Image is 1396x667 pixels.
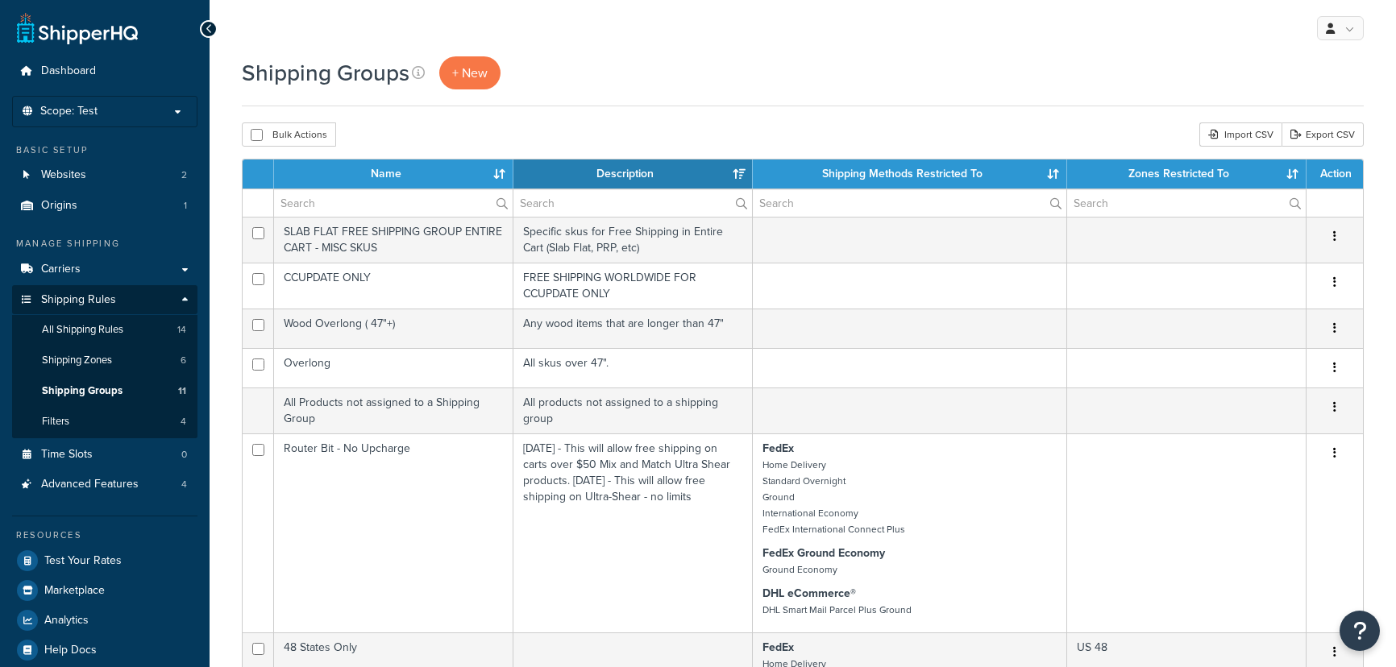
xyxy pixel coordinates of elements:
[753,189,1066,217] input: Search
[184,199,187,213] span: 1
[12,470,197,499] li: Advanced Features
[513,263,753,309] td: FREE SHIPPING WORLDWIDE FOR CCUPDATE ONLY
[41,478,139,491] span: Advanced Features
[12,56,197,86] a: Dashboard
[274,189,513,217] input: Search
[178,384,186,398] span: 11
[513,309,753,348] td: Any wood items that are longer than 47"
[41,448,93,462] span: Time Slots
[44,584,105,598] span: Marketplace
[274,217,513,263] td: SLAB FLAT FREE SHIPPING GROUP ENTIRE CART - MISC SKUS
[181,415,186,429] span: 4
[242,122,336,147] button: Bulk Actions
[12,237,197,251] div: Manage Shipping
[439,56,501,89] a: + New
[41,199,77,213] span: Origins
[513,217,753,263] td: Specific skus for Free Shipping in Entire Cart (Slab Flat, PRP, etc)
[274,387,513,433] td: All Products not assigned to a Shipping Group
[12,376,197,406] li: Shipping Groups
[513,159,753,188] th: Description: activate to sort column ascending
[12,606,197,635] a: Analytics
[242,57,409,89] h1: Shipping Groups
[12,546,197,575] a: Test Your Rates
[41,293,116,307] span: Shipping Rules
[762,603,912,617] small: DHL Smart Mail Parcel Plus Ground
[181,448,187,462] span: 0
[1067,159,1307,188] th: Zones Restricted To: activate to sort column ascending
[41,64,96,78] span: Dashboard
[12,407,197,437] a: Filters 4
[762,458,905,536] small: Home Delivery Standard Overnight Ground International Economy FedEx International Connect Plus
[181,354,186,367] span: 6
[1199,122,1282,147] div: Import CSV
[12,285,197,438] li: Shipping Rules
[762,639,794,656] strong: FedEx
[12,255,197,284] a: Carriers
[12,191,197,221] li: Origins
[44,614,89,628] span: Analytics
[513,387,753,433] td: All products not assigned to a shipping group
[274,348,513,387] td: Overlong
[12,376,197,406] a: Shipping Groups 11
[12,440,197,470] li: Time Slots
[762,440,794,457] strong: FedEx
[1282,122,1364,147] a: Export CSV
[274,433,513,632] td: Router Bit - No Upcharge
[1340,611,1380,651] button: Open Resource Center
[42,354,112,367] span: Shipping Zones
[762,562,837,577] small: Ground Economy
[42,323,123,337] span: All Shipping Rules
[452,64,488,82] span: + New
[513,348,753,387] td: All skus over 47".
[12,143,197,157] div: Basic Setup
[513,433,753,632] td: [DATE] - This will allow free shipping on carts over $50 Mix and Match Ultra Shear products. [DAT...
[42,384,123,398] span: Shipping Groups
[44,554,122,568] span: Test Your Rates
[12,576,197,605] a: Marketplace
[762,545,885,561] strong: FedEx Ground Economy
[12,346,197,375] a: Shipping Zones 6
[12,285,197,315] a: Shipping Rules
[42,415,69,429] span: Filters
[12,440,197,470] a: Time Slots 0
[181,168,187,182] span: 2
[177,323,186,337] span: 14
[1067,189,1306,217] input: Search
[12,636,197,665] a: Help Docs
[274,309,513,348] td: Wood Overlong ( 47"+)
[12,160,197,190] li: Websites
[12,315,197,345] a: All Shipping Rules 14
[12,528,197,542] div: Resources
[12,191,197,221] a: Origins 1
[181,478,187,491] span: 4
[1307,159,1363,188] th: Action
[40,105,98,118] span: Scope: Test
[12,407,197,437] li: Filters
[274,263,513,309] td: CCUPDATE ONLY
[753,159,1067,188] th: Shipping Methods Restricted To: activate to sort column ascending
[12,346,197,375] li: Shipping Zones
[513,189,752,217] input: Search
[41,168,86,182] span: Websites
[12,315,197,345] li: All Shipping Rules
[274,159,513,188] th: Name: activate to sort column ascending
[12,470,197,499] a: Advanced Features 4
[12,160,197,190] a: Websites 2
[17,12,138,44] a: ShipperHQ Home
[41,263,81,276] span: Carriers
[762,585,856,602] strong: DHL eCommerce®
[44,644,97,657] span: Help Docs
